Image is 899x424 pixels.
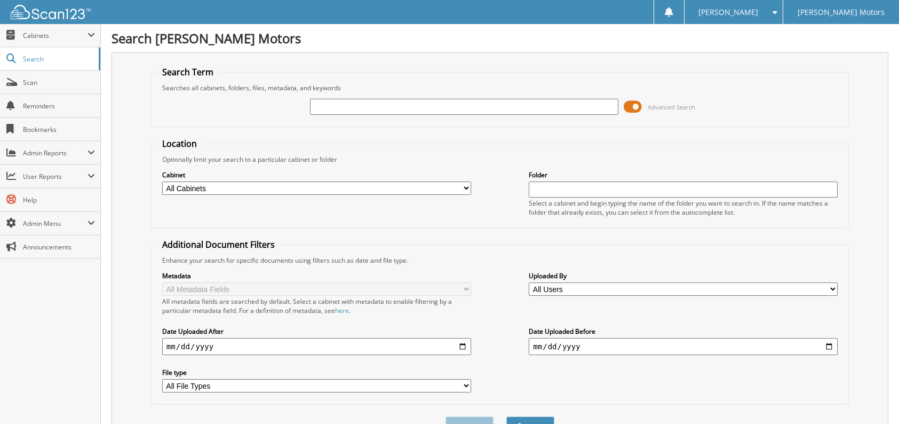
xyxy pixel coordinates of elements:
[698,9,758,15] span: [PERSON_NAME]
[157,239,280,250] legend: Additional Document Filters
[335,306,349,315] a: here
[157,138,202,150] legend: Location
[798,9,885,15] span: [PERSON_NAME] Motors
[23,172,87,181] span: User Reports
[23,219,87,228] span: Admin Menu
[157,83,843,92] div: Searches all cabinets, folders, files, metadata, and keywords
[23,78,95,87] span: Scan
[162,327,471,336] label: Date Uploaded After
[23,101,95,111] span: Reminders
[529,170,838,179] label: Folder
[23,195,95,205] span: Help
[846,373,899,424] iframe: Chat Widget
[162,170,471,179] label: Cabinet
[23,242,95,252] span: Announcements
[162,297,471,315] div: All metadata fields are searched by default. Select a cabinet with metadata to enable filtering b...
[162,368,471,377] label: File type
[529,199,838,217] div: Select a cabinet and begin typing the name of the folder you want to search in. If the name match...
[157,155,843,164] div: Optionally limit your search to a particular cabinet or folder
[529,338,838,355] input: end
[23,54,93,64] span: Search
[23,125,95,134] span: Bookmarks
[162,338,471,355] input: start
[23,31,87,40] span: Cabinets
[11,5,91,19] img: scan123-logo-white.svg
[648,103,695,111] span: Advanced Search
[529,271,838,280] label: Uploaded By
[112,29,888,47] h1: Search [PERSON_NAME] Motors
[162,271,471,280] label: Metadata
[157,66,219,78] legend: Search Term
[23,148,87,158] span: Admin Reports
[529,327,838,336] label: Date Uploaded Before
[157,256,843,265] div: Enhance your search for specific documents using filters such as date and file type.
